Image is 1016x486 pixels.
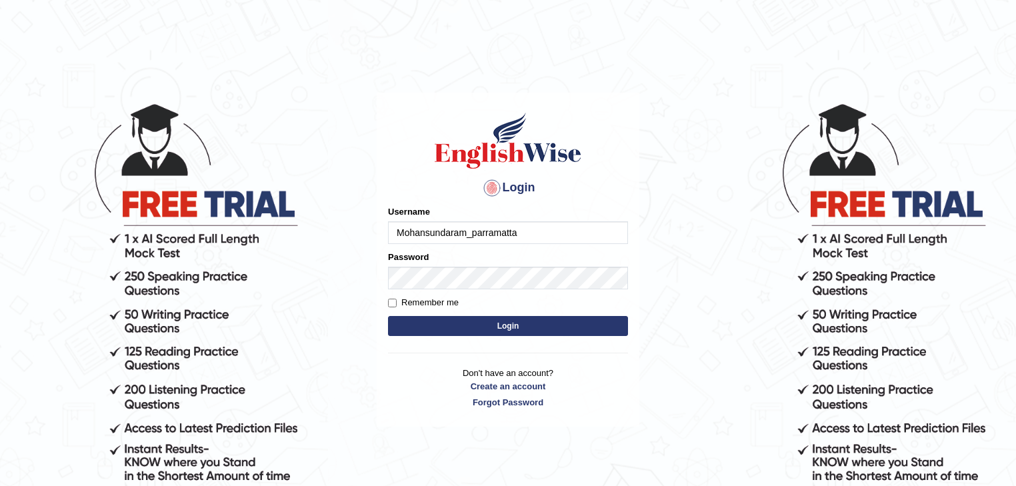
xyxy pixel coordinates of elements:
a: Create an account [388,380,628,393]
button: Login [388,316,628,336]
input: Remember me [388,299,397,307]
label: Username [388,205,430,218]
label: Password [388,251,429,263]
p: Don't have an account? [388,367,628,408]
a: Forgot Password [388,396,628,409]
label: Remember me [388,296,459,309]
img: Logo of English Wise sign in for intelligent practice with AI [432,111,584,171]
h4: Login [388,177,628,199]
